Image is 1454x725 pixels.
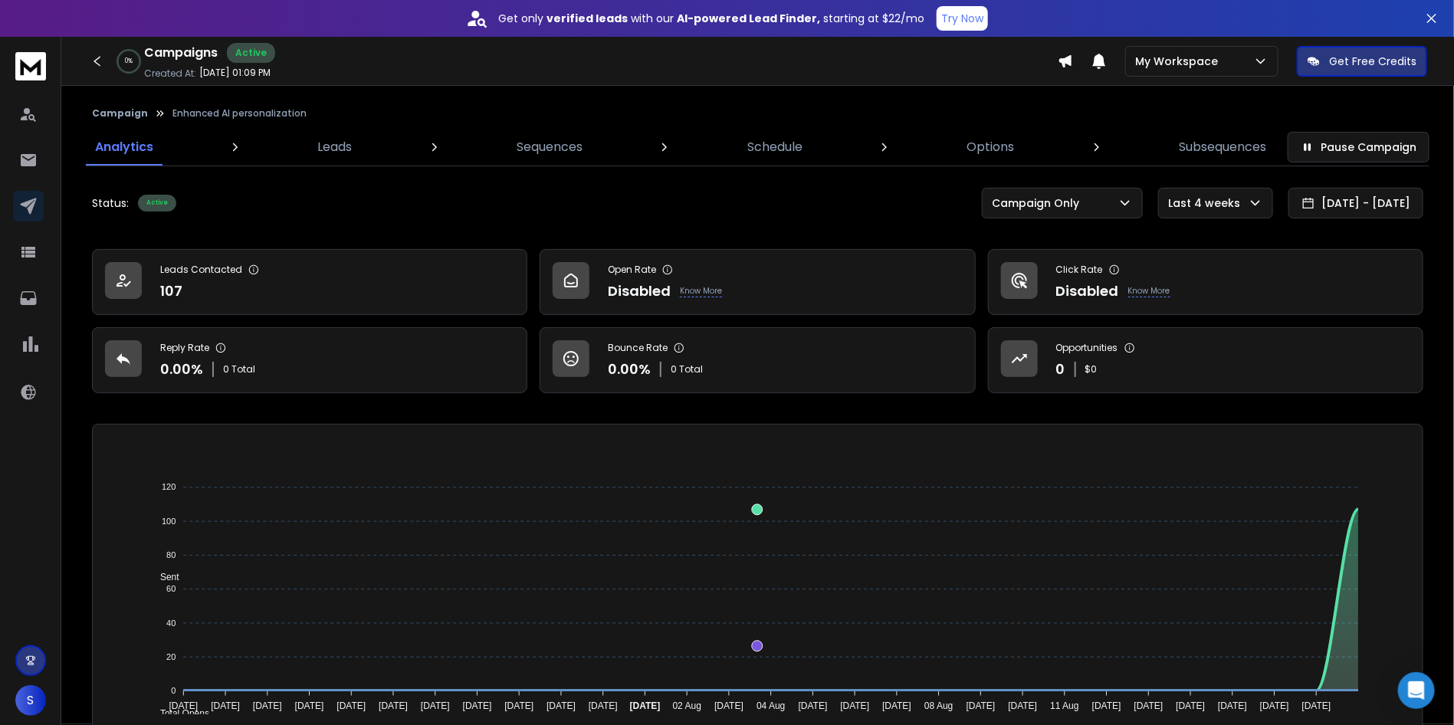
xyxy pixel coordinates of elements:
[212,701,241,712] tspan: [DATE]
[517,138,583,156] p: Sequences
[924,701,953,712] tspan: 08 Aug
[1177,701,1206,712] tspan: [DATE]
[92,327,527,393] a: Reply Rate0.00%0 Total
[680,285,722,297] p: Know More
[95,138,153,156] p: Analytics
[671,363,703,376] p: 0 Total
[1056,359,1065,380] p: 0
[1056,264,1103,276] p: Click Rate
[160,359,203,380] p: 0.00 %
[757,701,785,712] tspan: 04 Aug
[172,686,176,695] tspan: 0
[957,129,1023,166] a: Options
[86,129,162,166] a: Analytics
[1260,701,1289,712] tspan: [DATE]
[1168,195,1246,211] p: Last 4 weeks
[507,129,592,166] a: Sequences
[630,701,661,712] tspan: [DATE]
[883,701,912,712] tspan: [DATE]
[841,701,870,712] tspan: [DATE]
[1297,46,1427,77] button: Get Free Credits
[295,701,324,712] tspan: [DATE]
[1170,129,1275,166] a: Subsequences
[1051,701,1079,712] tspan: 11 Aug
[160,280,182,302] p: 107
[1288,132,1429,162] button: Pause Campaign
[540,327,975,393] a: Bounce Rate0.00%0 Total
[1085,363,1098,376] p: $ 0
[92,195,129,211] p: Status:
[1219,701,1248,712] tspan: [DATE]
[166,652,176,661] tspan: 20
[992,195,1085,211] p: Campaign Only
[172,107,307,120] p: Enhanced AI personalization
[144,67,196,80] p: Created At:
[253,701,282,712] tspan: [DATE]
[941,11,983,26] p: Try Now
[199,67,271,79] p: [DATE] 01:09 PM
[799,701,828,712] tspan: [DATE]
[92,107,148,120] button: Campaign
[463,701,492,712] tspan: [DATE]
[608,280,671,302] p: Disabled
[149,572,179,582] span: Sent
[15,685,46,716] button: S
[160,342,209,354] p: Reply Rate
[1179,138,1266,156] p: Subsequences
[608,264,656,276] p: Open Rate
[677,11,820,26] strong: AI-powered Lead Finder,
[166,618,176,628] tspan: 40
[162,483,176,492] tspan: 120
[546,11,628,26] strong: verified leads
[967,701,996,712] tspan: [DATE]
[967,138,1014,156] p: Options
[608,359,651,380] p: 0.00 %
[166,550,176,559] tspan: 80
[223,363,255,376] p: 0 Total
[608,342,668,354] p: Bounce Rate
[1128,285,1170,297] p: Know More
[379,701,409,712] tspan: [DATE]
[738,129,812,166] a: Schedule
[1329,54,1416,69] p: Get Free Credits
[162,517,176,526] tspan: 100
[498,11,924,26] p: Get only with our starting at $22/mo
[988,249,1423,315] a: Click RateDisabledKnow More
[309,129,362,166] a: Leads
[227,43,275,63] div: Active
[747,138,802,156] p: Schedule
[937,6,988,31] button: Try Now
[15,52,46,80] img: logo
[1135,54,1224,69] p: My Workspace
[1302,701,1331,712] tspan: [DATE]
[337,701,366,712] tspan: [DATE]
[1056,342,1118,354] p: Opportunities
[318,138,353,156] p: Leads
[505,701,534,712] tspan: [DATE]
[1288,188,1423,218] button: [DATE] - [DATE]
[715,701,744,712] tspan: [DATE]
[1092,701,1121,712] tspan: [DATE]
[589,701,618,712] tspan: [DATE]
[92,249,527,315] a: Leads Contacted107
[169,701,199,712] tspan: [DATE]
[160,264,242,276] p: Leads Contacted
[149,708,209,719] span: Total Opens
[1009,701,1038,712] tspan: [DATE]
[421,701,450,712] tspan: [DATE]
[144,44,218,62] h1: Campaigns
[540,249,975,315] a: Open RateDisabledKnow More
[1134,701,1164,712] tspan: [DATE]
[673,701,701,712] tspan: 02 Aug
[988,327,1423,393] a: Opportunities0$0
[1056,280,1119,302] p: Disabled
[138,195,176,212] div: Active
[1398,672,1435,709] div: Open Intercom Messenger
[166,585,176,594] tspan: 60
[125,57,133,66] p: 0 %
[547,701,576,712] tspan: [DATE]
